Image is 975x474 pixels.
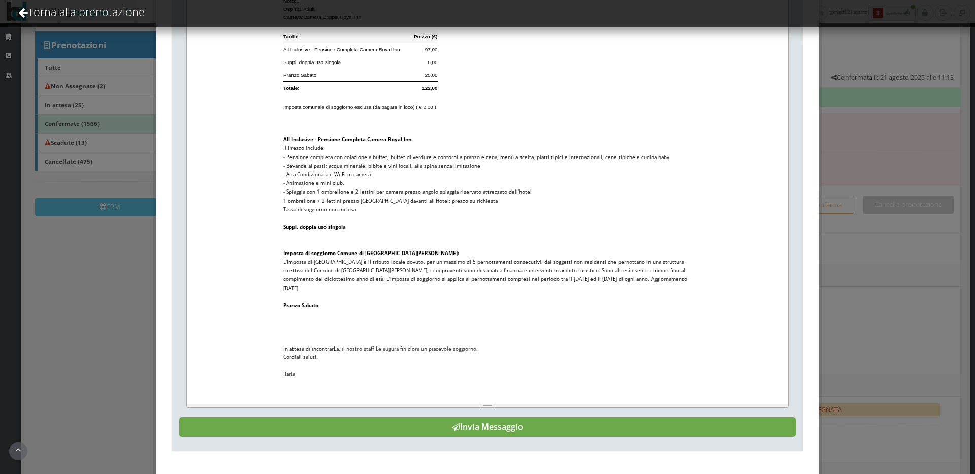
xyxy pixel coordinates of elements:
[283,104,436,110] span: Imposta comunale di soggiorno esclusa (da pagare in loco) ( € 2.00 )
[283,85,300,91] b: Totale:
[342,345,478,352] span: il nostro staff Le augura fin d’ora un piacevole soggiorno.
[414,69,438,82] td: 25,00
[283,43,400,56] td: All Inclusive - Pensione Completa Camera Royal Inn
[283,136,413,143] b: All Inclusive - Pensione Completa Camera Royal Inn:
[283,223,346,230] b: Suppl. doppia uso singola
[283,302,318,309] b: Pranzo Sabato
[283,136,671,213] span: Il Prezzo include: - Pensione completa con colazione a buffet, buffet di verdure e contorni a pra...
[283,249,687,292] span: L'Imposta di [GEOGRAPHIC_DATA] è il tributo locale dovuto, per un massimo di 5 pernottamenti cons...
[283,34,298,39] b: Tariffe
[283,345,340,352] span: In attesa di incontrarLa,
[414,43,438,56] td: 97,00
[414,56,438,69] td: 0,00
[283,249,459,257] b: Imposta di soggiorno Comune di [GEOGRAPHIC_DATA][PERSON_NAME]:
[179,417,796,437] button: Invia Messaggio
[283,353,318,360] span: Cordiali saluti.
[283,370,692,378] div: Ilaria
[422,85,437,91] b: 122,00
[283,56,400,69] td: Suppl. doppia uso singola
[283,69,400,82] td: Pranzo Sabato
[414,34,438,39] b: Prezzo (€)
